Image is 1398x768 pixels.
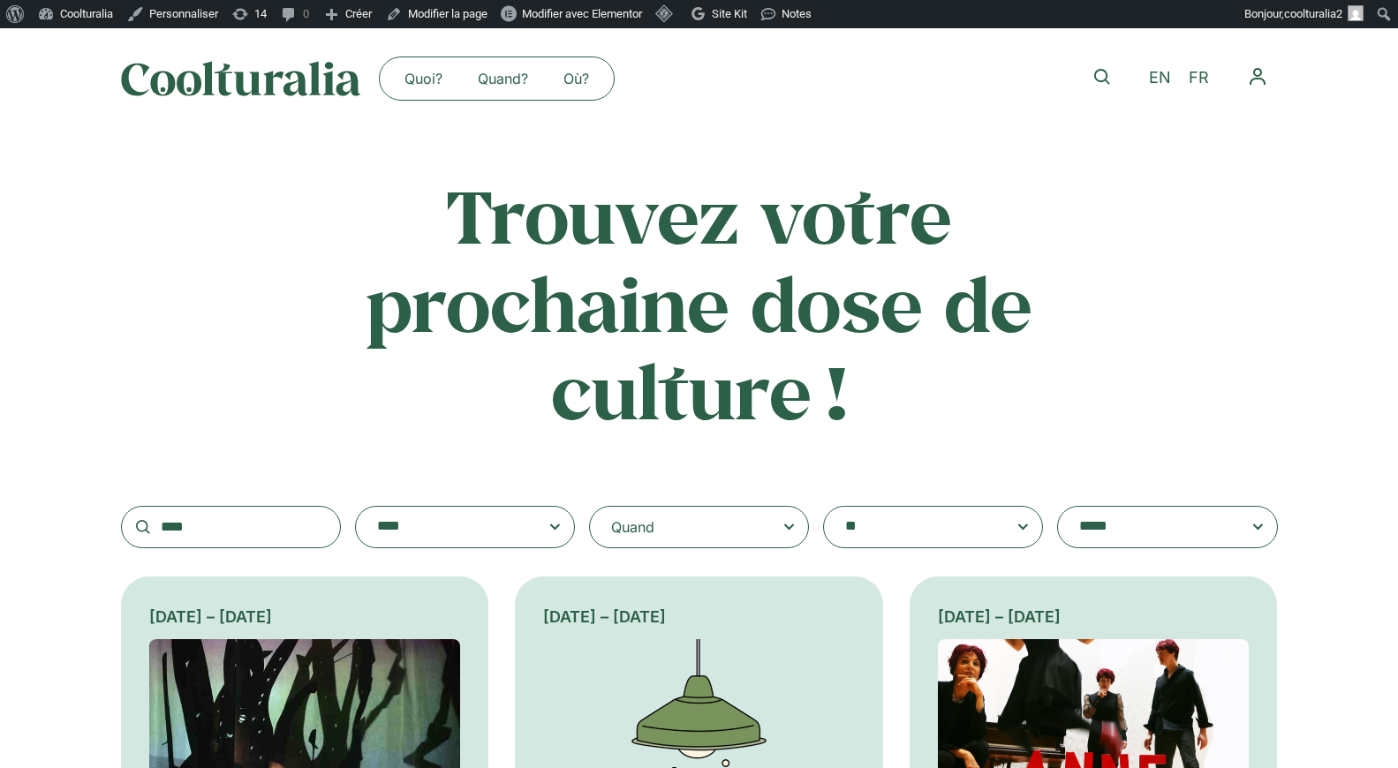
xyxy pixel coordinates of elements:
span: EN [1149,69,1171,87]
span: FR [1189,69,1209,87]
div: [DATE] – [DATE] [149,605,461,629]
a: Quand? [460,64,546,93]
a: EN [1140,65,1180,91]
textarea: Search [377,515,518,539]
textarea: Search [1079,515,1220,539]
span: coolturalia2 [1284,7,1342,20]
nav: Menu [1237,56,1278,97]
a: Où? [546,64,607,93]
button: Permuter le menu [1237,56,1278,97]
a: FR [1180,65,1218,91]
span: Modifier avec Elementor [522,7,642,20]
h2: Trouvez votre prochaine dose de culture ! [352,171,1047,435]
div: [DATE] – [DATE] [543,605,855,629]
div: [DATE] – [DATE] [938,605,1250,629]
nav: Menu [387,64,607,93]
div: Quand [611,516,654,538]
a: Quoi? [387,64,460,93]
textarea: Search [845,515,986,539]
span: Site Kit [712,7,747,20]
